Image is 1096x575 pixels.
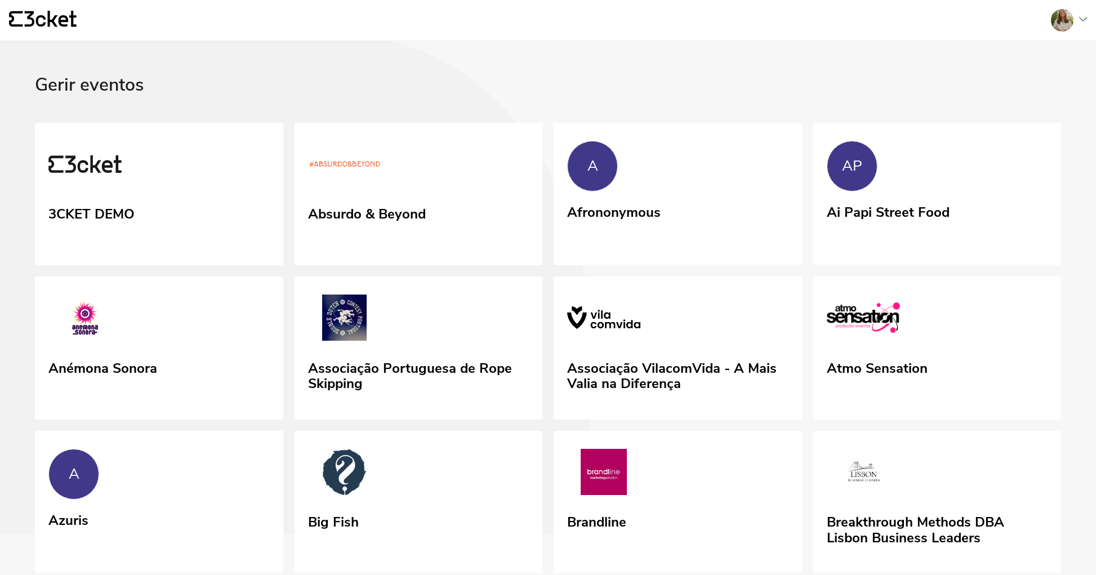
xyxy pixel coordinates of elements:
div: Anémona Sonora [48,356,157,377]
a: Absurdo & Beyond Absurdo & Beyond [295,123,543,266]
a: Associação VilacomVida - A Mais Valia na Diferença Associação VilacomVida - A Mais Valia na Difer... [554,277,802,420]
div: Azuris [48,509,88,529]
div: Ai Papi Street Food [827,200,950,221]
div: Big Fish [308,510,359,531]
div: Atmo Sensation [827,356,928,377]
img: Big Fish [308,449,381,500]
div: Gerir eventos [35,75,1061,123]
a: Breakthrough Methods DBA Lisbon Business Leaders Breakthrough Methods DBA Lisbon Business Leaders [813,431,1062,574]
img: Breakthrough Methods DBA Lisbon Business Leaders [827,449,900,500]
div: Brandline [567,510,626,531]
img: Associação VilacomVida - A Mais Valia na Diferença [567,295,640,345]
div: AP [842,158,862,175]
a: Brandline Brandline [554,431,802,574]
a: AP Ai Papi Street Food [813,123,1062,264]
img: Brandline [567,449,640,500]
div: Absurdo & Beyond [308,202,426,222]
a: Atmo Sensation Atmo Sensation [813,277,1062,420]
div: Associação Portuguesa de Rope Skipping [308,356,529,392]
img: Atmo Sensation [827,295,900,345]
img: Anémona Sonora [48,295,122,345]
a: A Azuris [35,431,283,572]
a: A Afrononymous [554,123,802,264]
a: Big Fish Big Fish [295,431,543,574]
div: Breakthrough Methods DBA Lisbon Business Leaders [827,510,1048,546]
div: Afrononymous [567,200,661,221]
a: Anémona Sonora Anémona Sonora [35,277,283,420]
g: {' '} [9,11,23,27]
img: Associação Portuguesa de Rope Skipping [308,295,381,345]
img: Absurdo & Beyond [308,141,381,191]
img: 3CKET DEMO [48,141,122,191]
div: A [69,466,79,483]
div: A [587,158,598,175]
a: {' '} [9,11,77,30]
a: Associação Portuguesa de Rope Skipping Associação Portuguesa de Rope Skipping [295,277,543,420]
div: 3CKET DEMO [48,202,135,222]
div: Associação VilacomVida - A Mais Valia na Diferença [567,356,788,392]
a: 3CKET DEMO 3CKET DEMO [35,123,283,266]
